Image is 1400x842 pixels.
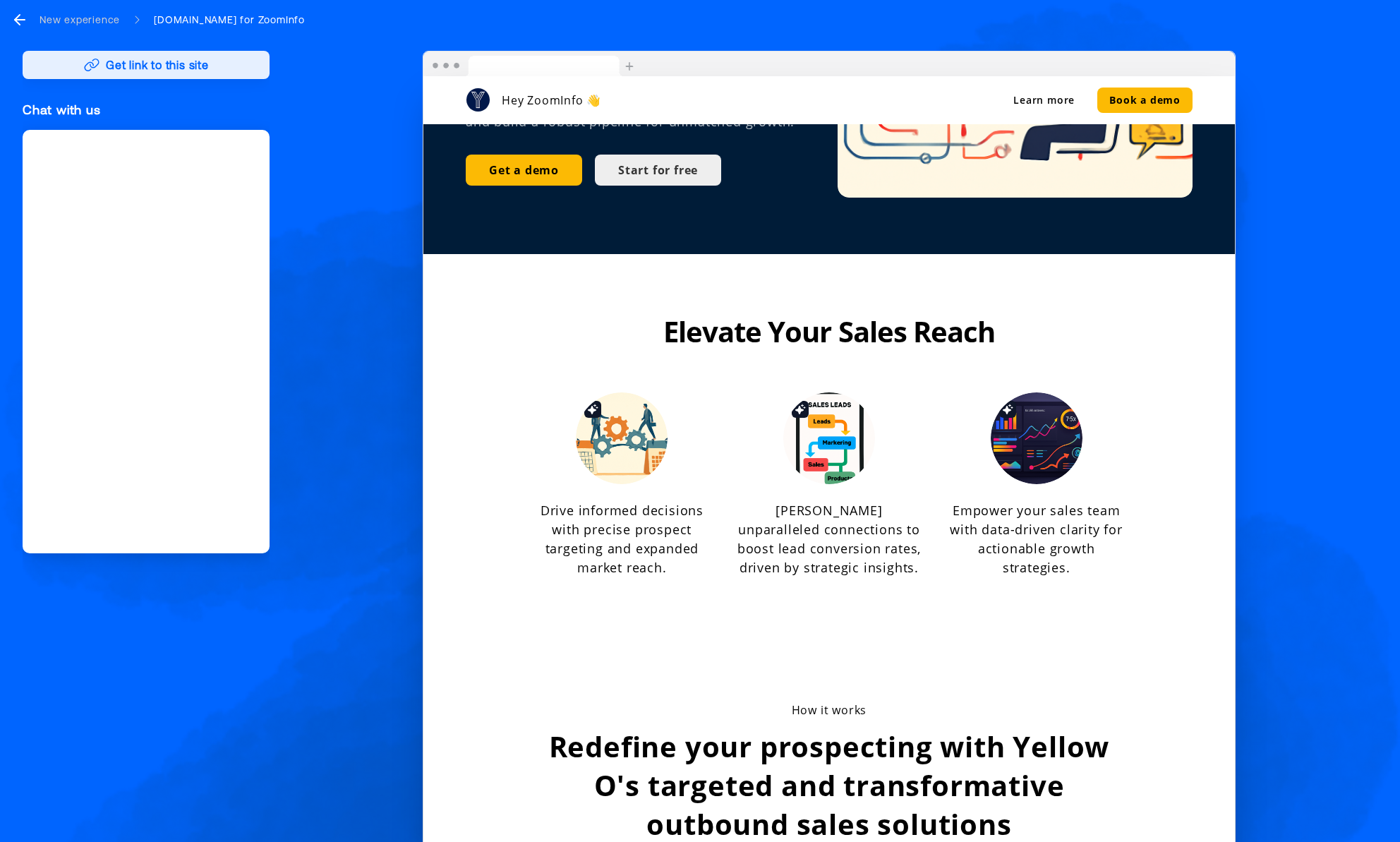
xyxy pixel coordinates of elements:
div: New experience [40,13,120,27]
svg: go back [11,11,28,28]
button: Get link to this site [23,51,270,79]
img: Browser topbar [423,52,640,77]
div: Chat with us [23,102,270,119]
div: [DOMAIN_NAME] for ZoomInfo [154,13,305,27]
iframe: Calendly Scheduling Page [23,130,270,553]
